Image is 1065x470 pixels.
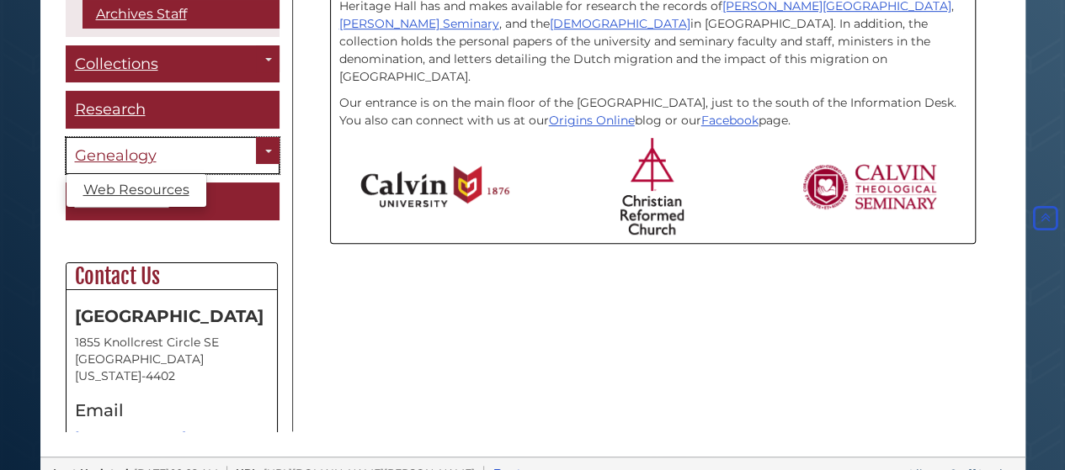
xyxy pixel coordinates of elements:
img: Christian Reformed Church [620,138,684,235]
a: [PERSON_NAME] Seminary [339,16,499,31]
h2: Contact Us [67,263,277,290]
a: Web Resources [67,178,206,203]
img: Calvin Theological Seminary [801,164,938,209]
strong: [GEOGRAPHIC_DATA] [75,306,264,326]
a: [DEMOGRAPHIC_DATA] [550,16,690,31]
a: Back to Top [1030,211,1061,226]
a: Facebook [701,113,759,128]
a: Genealogy [66,137,280,175]
a: Collections [66,45,280,83]
address: 1855 Knollcrest Circle SE [GEOGRAPHIC_DATA][US_STATE]-4402 [75,334,269,384]
p: Our entrance is on the main floor of the [GEOGRAPHIC_DATA], just to the south of the Information ... [339,94,966,129]
img: Calvin University [360,166,509,208]
h4: Email [75,401,269,420]
a: Origins Online [549,113,635,128]
a: Research [66,91,280,129]
span: Research [75,100,146,119]
span: Collections [75,55,158,73]
span: Genealogy [75,146,157,165]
